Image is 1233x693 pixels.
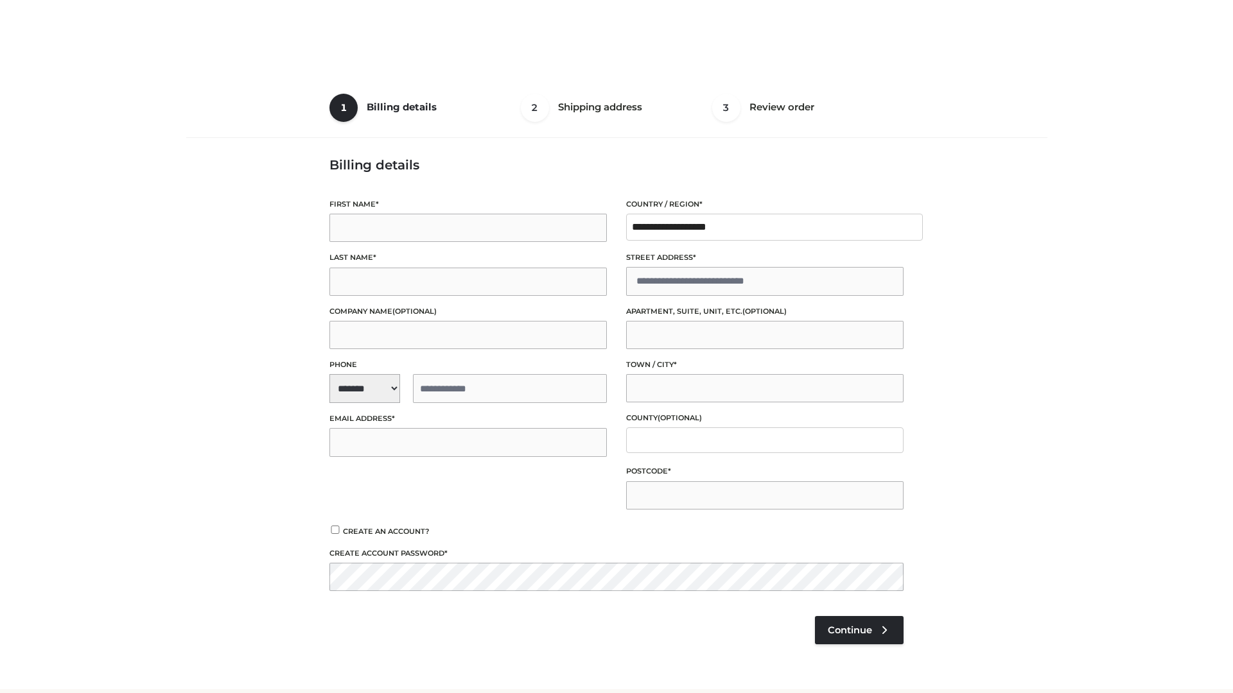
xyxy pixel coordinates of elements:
label: County [626,412,904,424]
span: 1 [329,94,358,122]
label: Phone [329,359,607,371]
span: Review order [749,101,814,113]
label: Apartment, suite, unit, etc. [626,305,904,318]
input: Create an account? [329,526,341,534]
label: Last name [329,252,607,264]
a: Continue [815,616,904,644]
label: Email address [329,413,607,425]
label: Create account password [329,547,904,560]
span: (optional) [392,307,437,316]
span: Billing details [367,101,437,113]
span: Shipping address [558,101,642,113]
label: Postcode [626,465,904,477]
label: Street address [626,252,904,264]
label: First name [329,198,607,210]
label: Town / City [626,359,904,371]
label: Company name [329,305,607,318]
span: (optional) [658,413,702,422]
h3: Billing details [329,157,904,173]
span: 2 [521,94,549,122]
span: Create an account? [343,527,430,536]
span: 3 [712,94,740,122]
span: (optional) [742,307,787,316]
span: Continue [828,624,872,636]
label: Country / Region [626,198,904,210]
